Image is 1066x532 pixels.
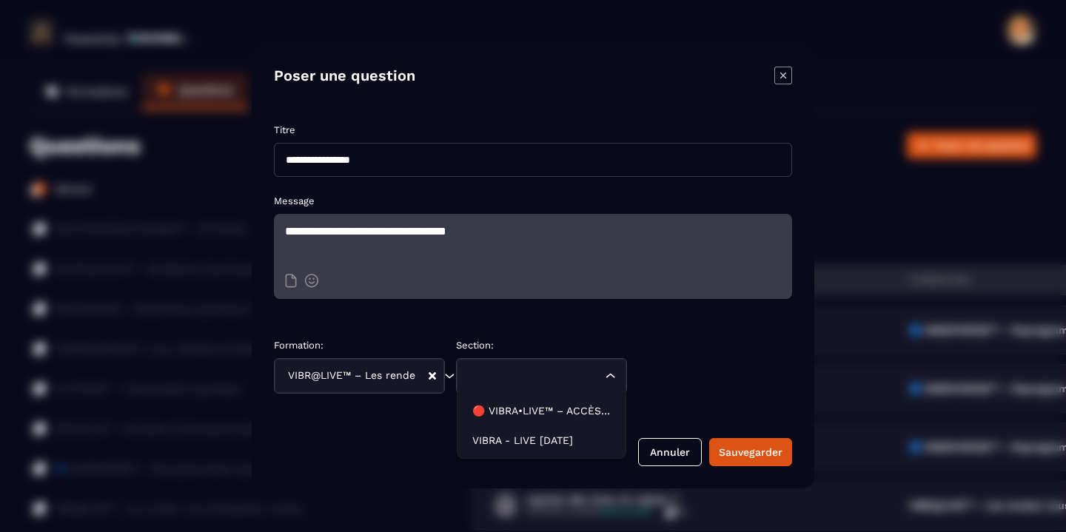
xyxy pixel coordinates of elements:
[456,340,627,351] p: Section:
[274,195,792,206] p: Message
[709,438,792,466] button: Sauvegarder
[719,445,782,459] div: Sauvegarder
[638,438,702,466] button: Annuler
[416,368,427,384] input: Search for option
[274,340,445,351] p: Formation:
[429,370,436,381] button: Clear Selected
[284,368,416,384] span: VIBR@LIVE™ – Les rendez-vous d’intégration vivante
[466,368,602,384] input: Search for option
[274,67,415,87] h4: Poser une question
[457,359,626,393] div: Search for option
[274,124,792,135] p: Titre
[275,359,444,393] div: Search for option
